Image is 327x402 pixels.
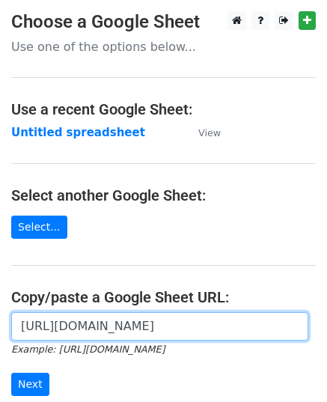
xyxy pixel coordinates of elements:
h3: Choose a Google Sheet [11,11,316,33]
input: Next [11,373,49,396]
h4: Select another Google Sheet: [11,186,316,204]
iframe: Chat Widget [252,330,327,402]
h4: Copy/paste a Google Sheet URL: [11,288,316,306]
a: Untitled spreadsheet [11,126,145,139]
p: Use one of the options below... [11,39,316,55]
h4: Use a recent Google Sheet: [11,100,316,118]
input: Paste your Google Sheet URL here [11,312,308,341]
small: View [198,127,221,138]
a: Select... [11,216,67,239]
a: View [183,126,221,139]
small: Example: [URL][DOMAIN_NAME] [11,344,165,355]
